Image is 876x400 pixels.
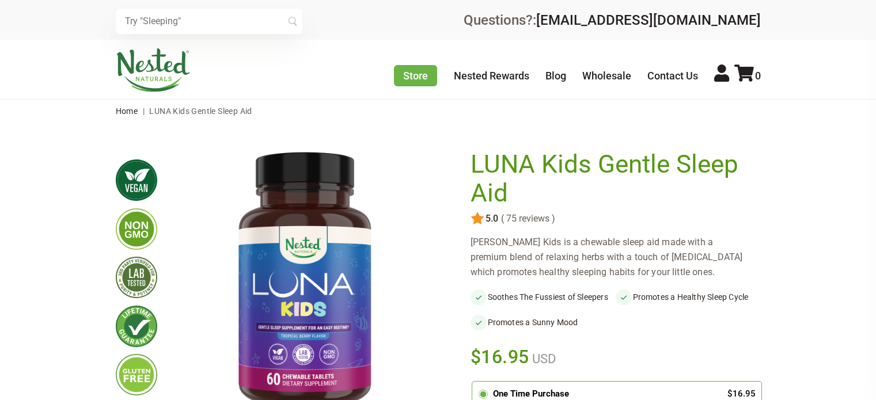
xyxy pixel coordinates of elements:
span: | [140,106,147,116]
img: glutenfree [116,354,157,395]
a: Contact Us [647,70,698,82]
a: Store [394,65,437,86]
a: Blog [545,70,566,82]
li: Promotes a Sunny Mood [471,314,616,330]
input: Try "Sleeping" [116,9,302,34]
span: USD [529,352,556,366]
span: LUNA Kids Gentle Sleep Aid [149,106,252,116]
span: 0 [755,70,761,82]
a: Home [116,106,138,116]
span: 5.0 [484,214,498,224]
a: Nested Rewards [454,70,529,82]
span: $16.95 [471,344,530,369]
a: [EMAIL_ADDRESS][DOMAIN_NAME] [536,12,761,28]
img: star.svg [471,212,484,226]
nav: breadcrumbs [116,100,761,123]
img: gmofree [116,208,157,250]
h1: LUNA Kids Gentle Sleep Aid [471,150,755,207]
a: 0 [734,70,761,82]
div: [PERSON_NAME] Kids is a chewable sleep aid made with a premium blend of relaxing herbs with a tou... [471,235,761,280]
img: thirdpartytested [116,257,157,298]
img: lifetimeguarantee [116,306,157,347]
li: Soothes The Fussiest of Sleepers [471,289,616,305]
img: Nested Naturals [116,48,191,92]
li: Promotes a Healthy Sleep Cycle [616,289,761,305]
img: vegan [116,159,157,201]
div: Questions?: [464,13,761,27]
span: ( 75 reviews ) [498,214,555,224]
a: Wholesale [582,70,631,82]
